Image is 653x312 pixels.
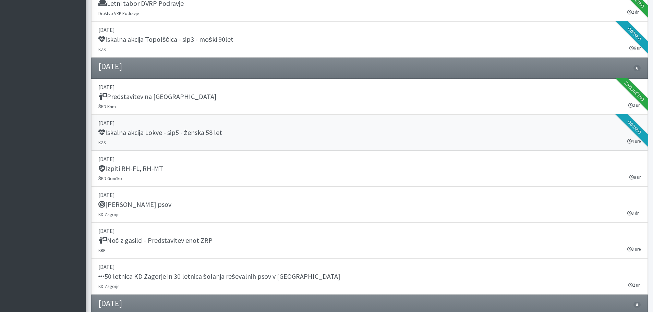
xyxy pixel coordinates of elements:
[98,35,233,43] h5: Iskalna akcija Topolščica - sip3 - moški 90let
[98,11,139,16] small: Društvo VRP Podravje
[98,284,119,289] small: KD Zagorje
[91,22,648,58] a: [DATE] Iskalna akcija Topolščica - sip3 - moški 90let KZS 6 ur Oddano
[98,227,641,235] p: [DATE]
[98,92,217,101] h5: Predstavitev na [GEOGRAPHIC_DATA]
[98,272,340,280] h5: 50 letnica KD Zagorje in 30 letnica šolanja reševalnih psov v [GEOGRAPHIC_DATA]
[98,140,106,145] small: KZS
[91,79,648,115] a: [DATE] Predstavitev na [GEOGRAPHIC_DATA] ŠKD Krim 2 uri Zaključeno
[98,155,641,163] p: [DATE]
[98,236,213,245] h5: Noč z gasilci - Predstavitev enot ZRP
[98,212,119,217] small: KD Zagorje
[98,191,641,199] p: [DATE]
[98,47,106,52] small: KZS
[627,246,641,252] small: 3 ure
[633,65,640,71] span: 6
[98,119,641,127] p: [DATE]
[98,62,122,72] h4: [DATE]
[98,164,163,173] h5: Izpiti RH-FL, RH-MT
[633,302,640,308] span: 8
[627,210,641,216] small: 3 dni
[98,200,171,209] h5: [PERSON_NAME] psov
[98,299,122,309] h4: [DATE]
[98,263,641,271] p: [DATE]
[628,282,641,288] small: 2 uri
[98,176,122,181] small: ŠKD Goričko
[98,83,641,91] p: [DATE]
[98,104,116,109] small: ŠKD Krim
[91,259,648,295] a: [DATE] 50 letnica KD Zagorje in 30 letnica šolanja reševalnih psov v [GEOGRAPHIC_DATA] KD Zagorje...
[91,115,648,151] a: [DATE] Iskalna akcija Lokve - sip5 - ženska 58 let KZS 4 ure Oddano
[91,151,648,187] a: [DATE] Izpiti RH-FL, RH-MT ŠKD Goričko 8 ur
[98,248,106,253] small: KRP
[91,223,648,259] a: [DATE] Noč z gasilci - Predstavitev enot ZRP KRP 3 ure
[629,174,641,180] small: 8 ur
[91,187,648,223] a: [DATE] [PERSON_NAME] psov KD Zagorje 3 dni
[98,26,641,34] p: [DATE]
[98,128,222,137] h5: Iskalna akcija Lokve - sip5 - ženska 58 let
